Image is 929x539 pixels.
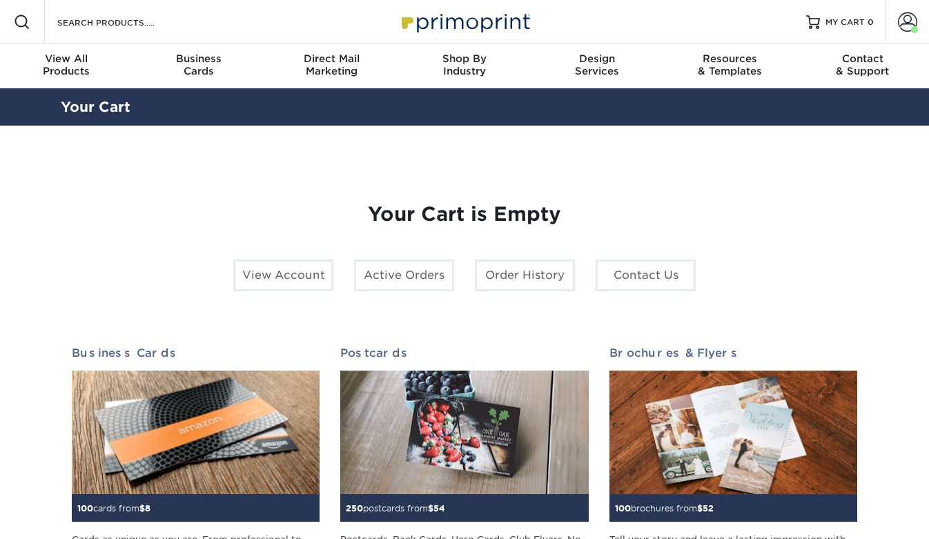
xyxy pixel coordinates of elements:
[703,503,714,513] span: 52
[825,17,865,28] span: MY CART
[346,503,363,513] span: 250
[398,52,531,65] span: Shop By
[354,259,454,291] a: Active Orders
[697,503,703,513] span: $
[77,503,150,513] small: cards from
[475,259,575,291] a: Order History
[72,203,857,226] h1: Your Cart is Empty
[56,14,190,30] input: SEARCH PRODUCTS.....
[72,346,320,360] h2: Business Cards
[340,346,588,360] h2: Postcards
[133,52,265,77] div: Cards
[346,503,445,513] small: postcards from
[531,52,663,65] span: Design
[395,7,534,37] img: Primoprint
[340,371,588,495] img: Postcards
[615,503,631,513] span: 100
[133,44,265,88] a: BusinessCards
[428,503,433,513] span: $
[609,346,857,360] h2: Brochures & Flyers
[609,371,857,495] img: Brochures & Flyers
[868,17,874,27] span: 0
[266,52,398,77] div: Marketing
[531,44,663,88] a: DesignServices
[663,44,796,88] a: Resources& Templates
[133,52,265,65] span: Business
[615,503,714,513] small: brochures from
[796,44,929,88] a: Contact& Support
[61,99,130,115] a: Your Cart
[398,52,531,77] div: Industry
[139,503,145,513] span: $
[433,503,445,513] span: 54
[266,52,398,65] span: Direct Mail
[796,52,929,77] div: & Support
[266,44,398,88] a: Direct MailMarketing
[663,52,796,77] div: & Templates
[796,52,929,65] span: Contact
[145,503,150,513] span: 8
[663,52,796,65] span: Resources
[596,259,696,291] a: Contact Us
[233,259,333,291] a: View Account
[531,52,663,77] div: Services
[77,503,93,513] span: 100
[72,371,320,495] img: Business Cards
[398,44,531,88] a: Shop ByIndustry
